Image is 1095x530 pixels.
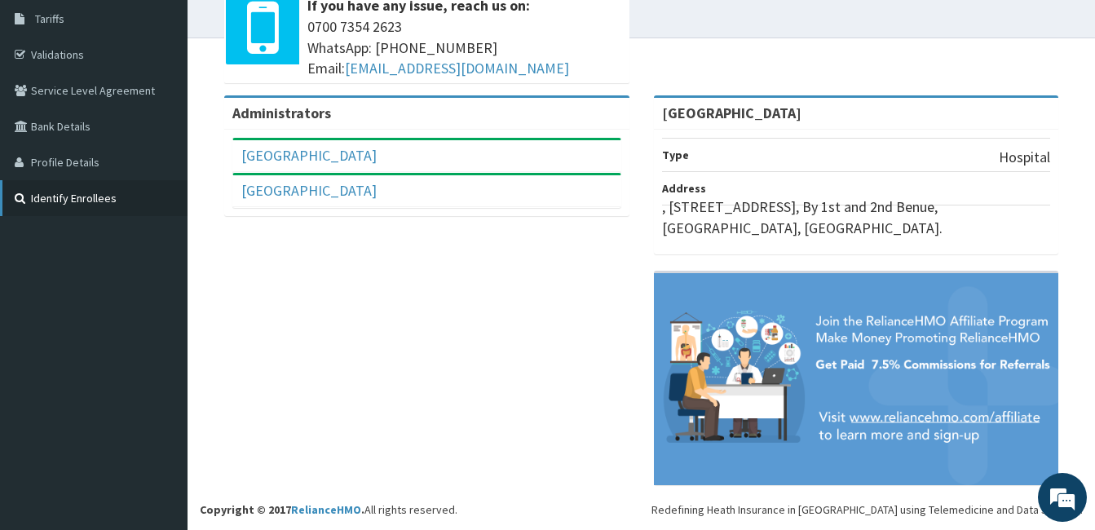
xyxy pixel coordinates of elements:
[651,501,1083,518] div: Redefining Heath Insurance in [GEOGRAPHIC_DATA] using Telemedicine and Data Science!
[307,16,621,79] span: 0700 7354 2623 WhatsApp: [PHONE_NUMBER] Email:
[662,197,1051,238] p: , [STREET_ADDRESS], By 1st and 2nd Benue, [GEOGRAPHIC_DATA], [GEOGRAPHIC_DATA].
[267,8,307,47] div: Minimize live chat window
[662,148,689,162] b: Type
[999,147,1050,168] p: Hospital
[30,82,66,122] img: d_794563401_company_1708531726252_794563401
[35,11,64,26] span: Tariffs
[8,356,311,413] textarea: Type your message and hit 'Enter'
[345,59,569,77] a: [EMAIL_ADDRESS][DOMAIN_NAME]
[654,273,1059,485] img: provider-team-banner.png
[85,91,274,113] div: Chat with us now
[95,161,225,325] span: We're online!
[200,502,364,517] strong: Copyright © 2017 .
[291,502,361,517] a: RelianceHMO
[188,38,1095,530] footer: All rights reserved.
[232,104,331,122] b: Administrators
[662,104,801,122] strong: [GEOGRAPHIC_DATA]
[241,181,377,200] a: [GEOGRAPHIC_DATA]
[662,181,706,196] b: Address
[241,146,377,165] a: [GEOGRAPHIC_DATA]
